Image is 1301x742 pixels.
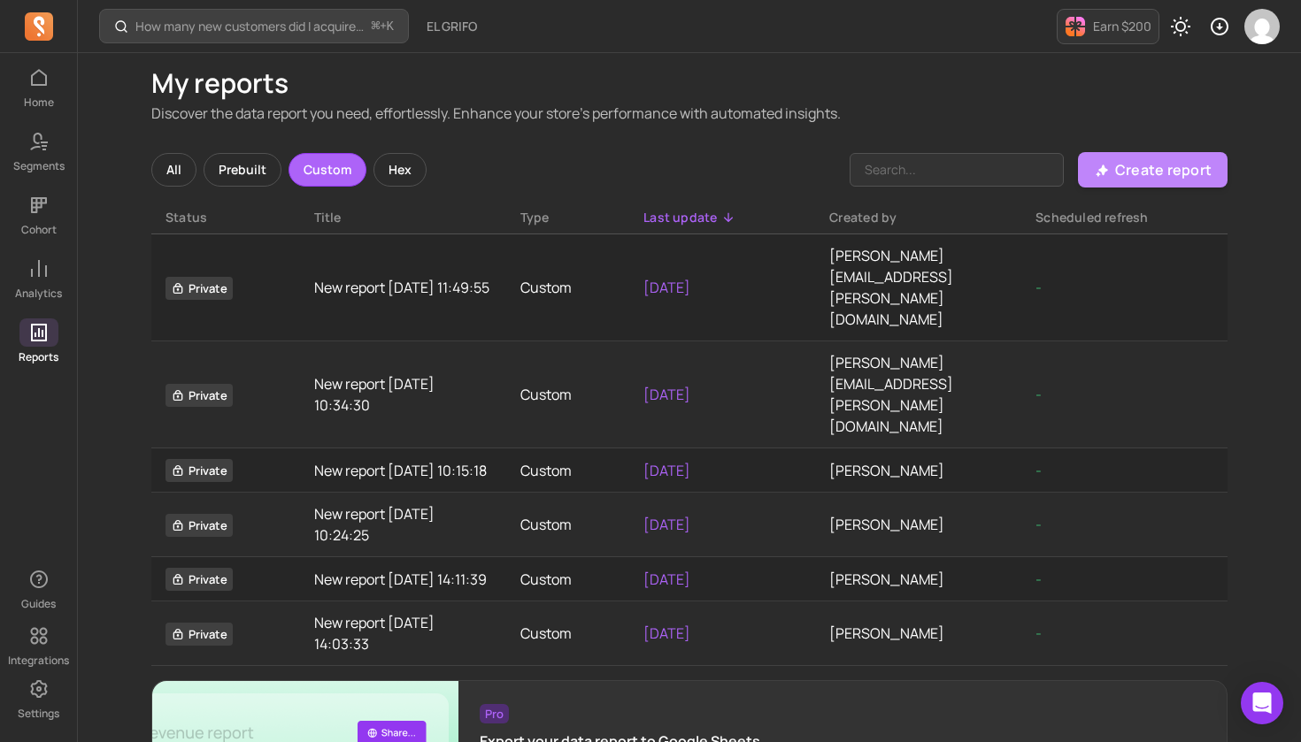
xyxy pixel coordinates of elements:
p: [DATE] [643,514,801,535]
td: Custom [506,341,630,448]
td: [PERSON_NAME] [815,601,1021,666]
div: Open Intercom Messenger [1241,682,1283,724]
td: [PERSON_NAME][EMAIL_ADDRESS][PERSON_NAME][DOMAIN_NAME] [815,234,1021,341]
td: [PERSON_NAME] [815,493,1021,557]
button: EL GRIFO [416,11,488,42]
p: Analytics [15,287,62,301]
th: Toggle SortBy [1021,202,1228,234]
p: Guides [21,597,56,611]
span: + [372,17,394,35]
th: Toggle SortBy [815,202,1021,234]
span: - [1035,385,1042,404]
span: - [1035,278,1042,297]
div: Custom [289,153,366,187]
div: Hex [373,153,427,187]
p: [DATE] [643,623,801,644]
a: New report [DATE] 14:11:39 [314,569,492,590]
span: - [1035,515,1042,534]
p: Segments [13,159,65,173]
p: Discover the data report you need, effortlessly. Enhance your store's performance with automated ... [151,103,1228,124]
input: Search [850,153,1064,187]
a: New report [DATE] 10:34:30 [314,373,492,416]
div: All [151,153,196,187]
p: [DATE] [643,569,801,590]
th: Toggle SortBy [629,202,815,234]
p: Settings [18,707,59,721]
span: Private [166,568,233,591]
span: - [1035,623,1042,643]
p: Cohort [21,223,57,237]
th: Toggle SortBy [151,202,300,234]
td: Custom [506,493,630,557]
p: Earn $200 [1093,18,1151,35]
kbd: ⌘ [371,16,381,38]
div: Last update [643,209,801,226]
p: Home [24,96,54,110]
td: [PERSON_NAME] [815,448,1021,493]
button: How many new customers did I acquire this period?⌘+K [99,9,409,43]
kbd: K [387,19,394,34]
button: Guides [19,562,58,615]
td: Custom [506,601,630,666]
div: Prebuilt [204,153,281,187]
p: [DATE] [643,460,801,481]
span: - [1035,461,1042,480]
th: Toggle SortBy [300,202,506,234]
th: Toggle SortBy [506,202,630,234]
span: EL GRIFO [427,18,477,35]
a: New report [DATE] 10:15:18 [314,460,492,481]
span: Private [166,384,233,407]
a: New report [DATE] 11:49:55 [314,277,492,298]
h1: My reports [151,67,1228,99]
span: Private [166,514,233,537]
span: Private [166,459,233,482]
span: Private [166,623,233,646]
span: Pro [480,704,509,723]
a: New report [DATE] 10:24:25 [314,503,492,546]
button: Earn $200 [1057,9,1159,44]
td: [PERSON_NAME][EMAIL_ADDRESS][PERSON_NAME][DOMAIN_NAME] [815,341,1021,448]
a: New report [DATE] 14:03:33 [314,612,492,654]
p: [DATE] [643,277,801,298]
td: Custom [506,448,630,493]
p: Integrations [8,654,69,668]
td: Custom [506,234,630,341]
span: - [1035,570,1042,589]
img: avatar [1244,9,1280,44]
span: Private [166,277,233,300]
button: Toggle dark mode [1163,9,1198,44]
p: Create report [1115,159,1212,180]
button: Create report [1078,152,1228,187]
p: Reports [19,350,58,364]
p: [DATE] [643,384,801,405]
td: [PERSON_NAME] [815,557,1021,601]
td: Custom [506,557,630,601]
p: How many new customers did I acquire this period? [135,18,365,35]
